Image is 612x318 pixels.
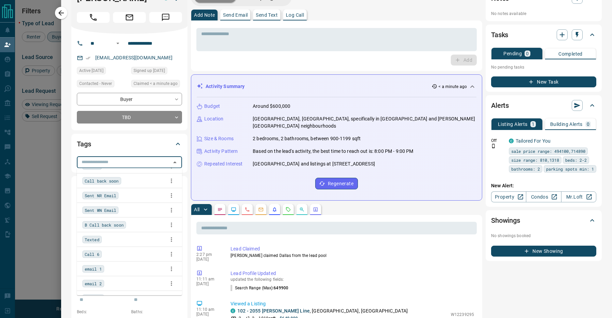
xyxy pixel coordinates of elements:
span: Contacted - Never [79,80,112,87]
p: Completed [558,52,583,56]
p: [PERSON_NAME] claimed Dallas from the lead pool [231,252,474,259]
a: [EMAIL_ADDRESS][DOMAIN_NAME] [95,55,172,60]
svg: Email Verified [86,56,91,60]
div: Alerts [491,97,596,114]
div: Sun Aug 17 2025 [77,67,128,76]
div: Mon Aug 18 2025 [131,80,182,89]
svg: Listing Alerts [272,207,277,212]
span: Message [149,12,182,23]
span: Call [77,12,110,23]
div: Buyer [77,93,182,105]
span: Active [DATE] [79,67,103,74]
div: condos.ca [509,139,514,143]
p: [GEOGRAPHIC_DATA], [GEOGRAPHIC_DATA], specifically in [GEOGRAPHIC_DATA] and [PERSON_NAME][GEOGRAP... [253,115,476,130]
p: [GEOGRAPHIC_DATA] and listings at [STREET_ADDRESS] [253,160,375,168]
p: , [GEOGRAPHIC_DATA], [GEOGRAPHIC_DATA] [237,307,408,315]
p: Send Text [256,13,278,17]
p: Lead Claimed [231,245,474,252]
a: 102 - 2055 [PERSON_NAME] Line [237,308,310,314]
p: W12239295 [451,312,474,318]
button: New Task [491,76,596,87]
h2: Tags [77,139,91,149]
p: Baths: [131,309,182,315]
p: No pending tasks [491,62,596,72]
p: Activity Summary [206,83,245,90]
p: 0 [526,51,529,56]
p: [DATE] [196,312,220,317]
span: bathrooms: 2 [511,165,540,172]
span: 649900 [274,286,288,290]
svg: Push Notification Only [491,144,496,148]
p: 11:10 am [196,307,220,312]
button: Close [170,158,180,167]
button: Open [114,39,122,47]
p: Search Range (Max) : [231,285,288,291]
p: Log Call [286,13,304,17]
p: Off [491,138,505,144]
h2: Showings [491,215,520,226]
p: Location [204,115,223,122]
svg: Opportunities [299,207,305,212]
div: condos.ca [231,308,235,313]
p: Repeated Interest [204,160,242,168]
p: 11:11 am [196,277,220,281]
h2: Tasks [491,29,508,40]
p: updated the following fields: [231,277,474,282]
p: Around $600,000 [253,103,290,110]
p: No notes available [491,11,596,17]
p: 0 [587,122,589,127]
p: 1 [532,122,534,127]
span: Signed up [DATE] [134,67,165,74]
p: 2:27 pm [196,252,220,257]
div: Wed Jun 18 2025 [131,67,182,76]
div: Tasks [491,27,596,43]
span: parking spots min: 1 [546,165,594,172]
p: Send Email [223,13,248,17]
span: Call back soon [85,177,119,184]
span: email 2 [85,280,102,287]
span: B Call back soon [85,221,124,228]
a: Property [491,191,526,202]
p: Beds: [77,309,128,315]
div: TBD [77,111,182,124]
span: Email [113,12,146,23]
span: Claimed < a minute ago [134,80,178,87]
p: Add Note [194,13,215,17]
span: email 1 [85,265,102,272]
span: Call 6 [85,251,99,258]
svg: Lead Browsing Activity [231,207,236,212]
div: Activity Summary< a minute ago [197,80,476,93]
a: Mr.Loft [561,191,596,202]
span: sale price range: 494100,714890 [511,148,585,155]
p: < a minute ago [439,84,467,90]
p: Lead Profile Updated [231,270,474,277]
svg: Notes [217,207,223,212]
p: No showings booked [491,233,596,239]
div: Showings [491,212,596,229]
p: Activity Pattern [204,148,238,155]
span: Sent WN Email [85,207,116,214]
p: [DATE] [196,257,220,262]
p: Budget [204,103,220,110]
svg: Emails [258,207,264,212]
svg: Requests [286,207,291,212]
span: beds: 2-2 [565,157,587,163]
p: Listing Alerts [498,122,528,127]
p: All [194,207,199,212]
button: New Showing [491,246,596,257]
p: Based on the lead's activity, the best time to reach out is: 8:00 PM - 9:00 PM [253,148,413,155]
p: [DATE] [196,281,220,286]
button: Regenerate [315,178,358,189]
span: email 3 [85,295,102,302]
span: Texted [85,236,99,243]
p: New Alert: [491,182,596,189]
p: 2 bedrooms, 2 bathrooms, between 900-1199 sqft [253,135,361,142]
svg: Agent Actions [313,207,318,212]
a: Condos [526,191,561,202]
p: Pending [503,51,522,56]
h2: Alerts [491,100,509,111]
p: Size & Rooms [204,135,234,142]
p: Building Alerts [550,122,583,127]
span: Sent NR Email [85,192,116,199]
a: Tailored For You [516,138,551,144]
